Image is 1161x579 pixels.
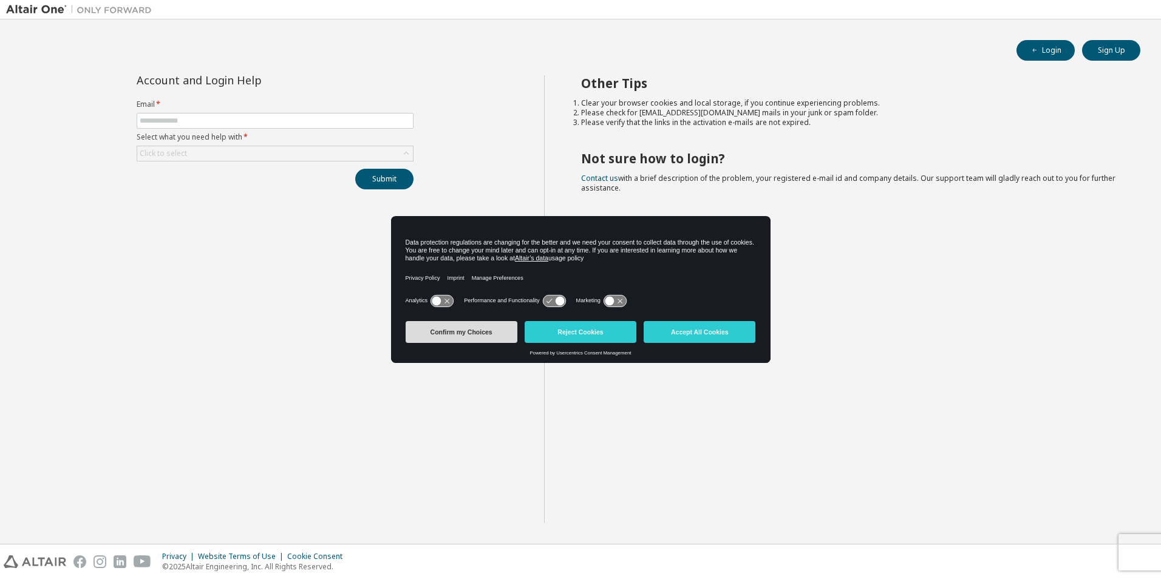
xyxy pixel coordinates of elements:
div: Click to select [137,146,413,161]
div: Account and Login Help [137,75,358,85]
img: linkedin.svg [114,555,126,568]
button: Submit [355,169,414,189]
img: youtube.svg [134,555,151,568]
h2: Other Tips [581,75,1119,91]
div: Website Terms of Use [198,552,287,561]
li: Please verify that the links in the activation e-mails are not expired. [581,118,1119,127]
p: © 2025 Altair Engineering, Inc. All Rights Reserved. [162,561,350,572]
span: with a brief description of the problem, your registered e-mail id and company details. Our suppo... [581,173,1115,193]
img: instagram.svg [94,555,106,568]
label: Select what you need help with [137,132,414,142]
li: Please check for [EMAIL_ADDRESS][DOMAIN_NAME] mails in your junk or spam folder. [581,108,1119,118]
li: Clear your browser cookies and local storage, if you continue experiencing problems. [581,98,1119,108]
label: Email [137,100,414,109]
button: Sign Up [1082,40,1140,61]
button: Login [1016,40,1075,61]
a: Contact us [581,173,618,183]
img: Altair One [6,4,158,16]
div: Click to select [140,149,187,158]
img: facebook.svg [73,555,86,568]
h2: Not sure how to login? [581,151,1119,166]
img: altair_logo.svg [4,555,66,568]
div: Cookie Consent [287,552,350,561]
div: Privacy [162,552,198,561]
